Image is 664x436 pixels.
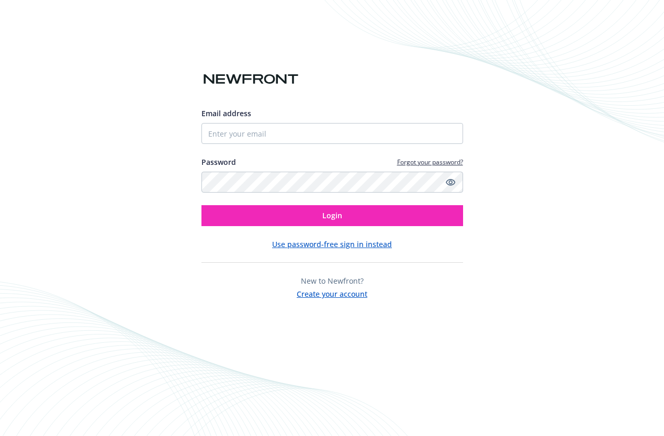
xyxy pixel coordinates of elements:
button: Login [201,205,463,226]
span: New to Newfront? [301,276,364,286]
button: Create your account [297,286,367,299]
span: Login [322,210,342,220]
button: Use password-free sign in instead [272,239,392,250]
input: Enter your password [201,172,463,193]
input: Enter your email [201,123,463,144]
span: Email address [201,108,251,118]
a: Forgot your password? [397,158,463,166]
label: Password [201,156,236,167]
a: Show password [444,176,457,188]
img: Newfront logo [201,70,300,88]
